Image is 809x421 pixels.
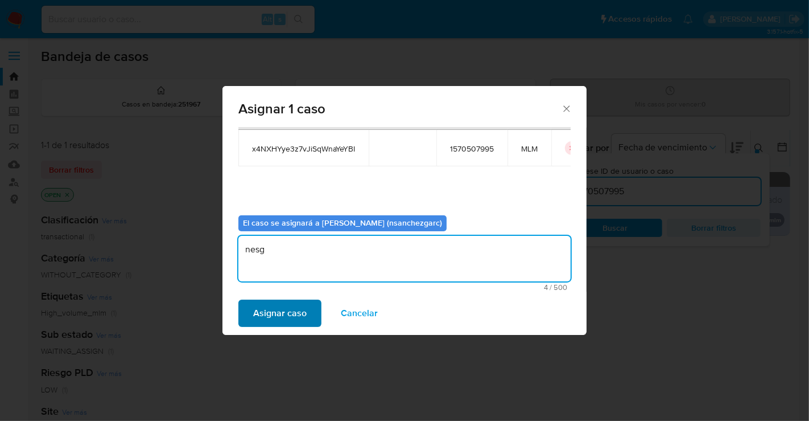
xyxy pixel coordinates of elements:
[341,301,378,326] span: Cancelar
[238,300,321,327] button: Asignar caso
[521,144,538,154] span: MLM
[561,103,571,113] button: Cerrar ventana
[253,301,307,326] span: Asignar caso
[242,284,567,291] span: Máximo 500 caracteres
[238,102,561,116] span: Asignar 1 caso
[450,144,494,154] span: 1570507995
[252,144,355,154] span: x4NXHYye3z7vJiSqWnaYeYBI
[243,217,442,228] b: El caso se asignará a [PERSON_NAME] (nsanchezgarc)
[565,141,579,155] button: icon-button
[326,300,393,327] button: Cancelar
[222,86,587,335] div: assign-modal
[238,236,571,281] textarea: nesg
